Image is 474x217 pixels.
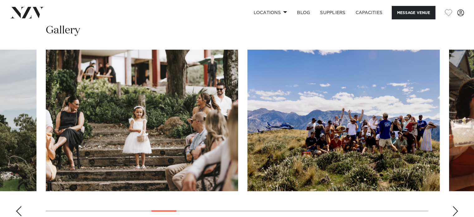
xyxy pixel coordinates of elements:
a: BLOG [292,6,315,19]
swiper-slide: 10 / 29 [247,50,440,191]
swiper-slide: 9 / 29 [46,50,238,191]
img: nzv-logo.png [10,7,44,18]
a: Locations [248,6,292,19]
h2: Gallery [46,23,80,37]
a: Capacities [351,6,388,19]
button: Message Venue [392,6,435,19]
a: SUPPLIERS [315,6,350,19]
